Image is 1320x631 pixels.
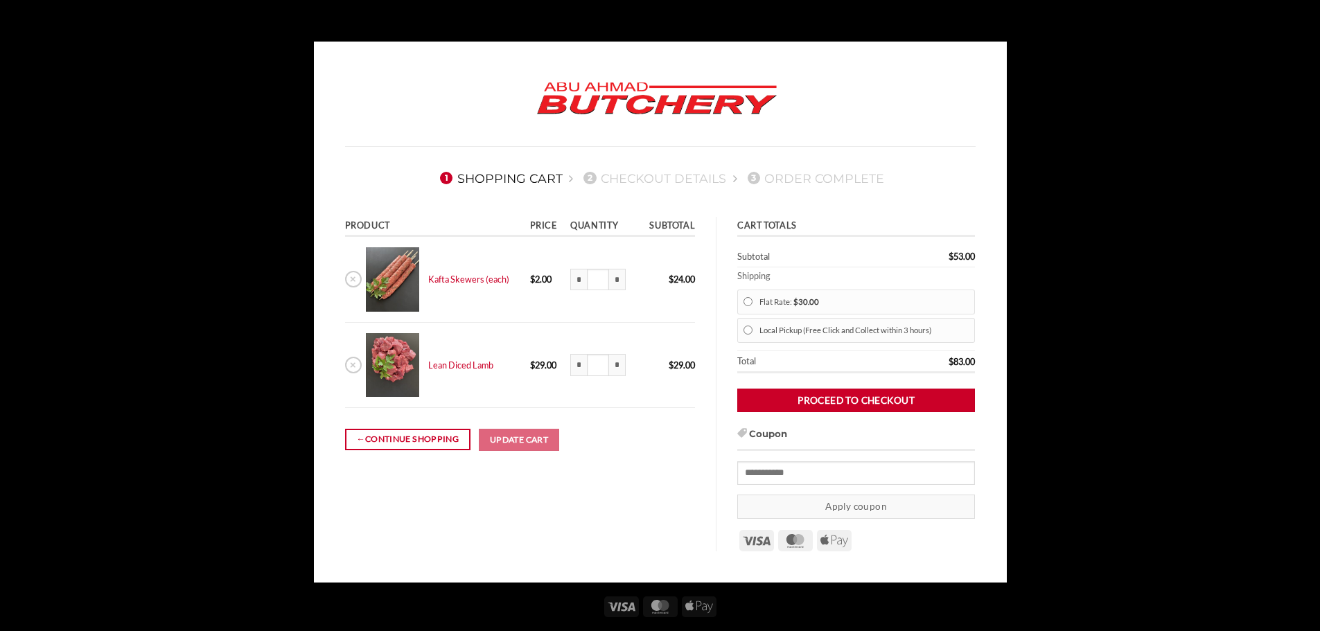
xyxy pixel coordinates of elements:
[793,297,819,306] bdi: 30.00
[638,217,695,237] th: Subtotal
[949,356,953,367] span: $
[669,274,674,285] span: $
[345,217,526,237] th: Product
[530,359,556,371] bdi: 29.00
[737,247,867,267] th: Subtotal
[579,171,726,186] a: 2Checkout details
[479,429,559,451] button: Update cart
[609,354,626,376] input: Increase quantity of Lean Diced Lamb
[570,354,587,376] input: Reduce quantity of Lean Diced Lamb
[428,359,493,371] a: Lean Diced Lamb
[587,269,609,291] input: Product quantity
[530,274,535,285] span: $
[669,359,674,371] span: $
[583,172,596,184] span: 2
[440,172,452,184] span: 1
[345,429,470,450] a: Continue shopping
[759,321,969,339] label: Local Pickup (Free Click and Collect within 3 hours)
[345,271,362,287] a: Remove Kafta Skewers (each) from cart
[345,160,976,196] nav: Checkout steps
[366,333,419,398] img: Cart
[525,73,789,125] img: Abu Ahmad Butchery
[366,247,419,312] img: Cart
[530,274,552,285] bdi: 2.00
[759,293,969,311] label: Flat Rate:
[530,359,535,371] span: $
[793,297,798,306] span: $
[737,217,975,237] th: Cart totals
[436,171,563,186] a: 1Shopping Cart
[428,274,509,285] a: Kafta Skewers (each)
[949,251,953,262] span: $
[737,427,975,451] h3: Coupon
[949,356,975,367] bdi: 83.00
[602,594,719,617] div: Payment icons
[669,274,695,285] bdi: 24.00
[949,251,975,262] bdi: 53.00
[566,217,638,237] th: Quantity
[587,354,609,376] input: Product quantity
[570,269,587,291] input: Reduce quantity of Kafta Skewers (each)
[737,389,975,413] a: Proceed to checkout
[669,359,695,371] bdi: 29.00
[525,217,566,237] th: Price
[356,432,365,446] span: ←
[737,528,854,551] div: Payment icons
[737,495,975,519] button: Apply coupon
[737,351,867,373] th: Total
[345,357,362,373] a: Remove Lean Diced Lamb from cart
[737,267,975,285] th: Shipping
[609,269,626,291] input: Increase quantity of Kafta Skewers (each)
